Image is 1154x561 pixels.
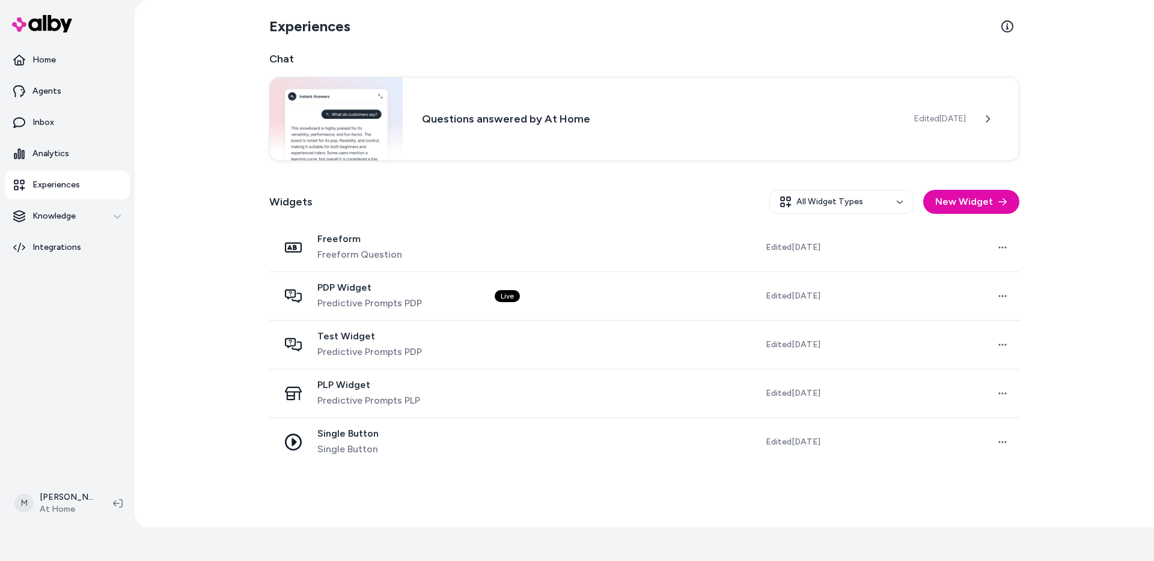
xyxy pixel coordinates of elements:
p: Experiences [32,179,80,191]
span: PLP Widget [317,379,420,391]
a: Home [5,46,130,74]
p: Home [32,54,56,66]
h2: Chat [269,50,1019,67]
div: Live [495,290,520,302]
p: Analytics [32,148,69,160]
span: Predictive Prompts PDP [317,345,422,359]
span: Edited [DATE] [766,241,820,253]
span: Edited [DATE] [766,387,820,399]
p: Inbox [32,117,54,129]
a: Analytics [5,139,130,168]
button: M[PERSON_NAME]At Home [7,484,103,523]
a: Chat widgetQuestions answered by At HomeEdited[DATE] [269,77,1019,161]
span: Single Button [317,442,379,456]
span: Test Widget [317,330,422,342]
span: Predictive Prompts PLP [317,393,420,408]
a: Integrations [5,233,130,262]
p: Agents [32,85,61,97]
span: Edited [DATE] [766,290,820,302]
span: Predictive Prompts PDP [317,296,422,311]
p: [PERSON_NAME] [40,491,94,503]
h2: Experiences [269,17,350,36]
span: Edited [DATE] [766,339,820,351]
p: Integrations [32,241,81,253]
span: PDP Widget [317,282,422,294]
p: Knowledge [32,210,76,222]
span: Edited [DATE] [914,113,966,125]
span: At Home [40,503,94,515]
button: New Widget [923,190,1019,214]
span: Freeform Question [317,247,402,262]
button: All Widget Types [769,190,914,214]
button: Knowledge [5,202,130,231]
span: Single Button [317,428,379,440]
img: alby Logo [12,15,72,32]
a: Agents [5,77,130,106]
span: Edited [DATE] [766,436,820,448]
a: Experiences [5,171,130,199]
img: Chat widget [270,77,403,160]
h2: Widgets [269,193,313,210]
a: Inbox [5,108,130,137]
span: Freeform [317,233,402,245]
span: M [14,494,34,513]
h3: Questions answered by At Home [422,111,895,127]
